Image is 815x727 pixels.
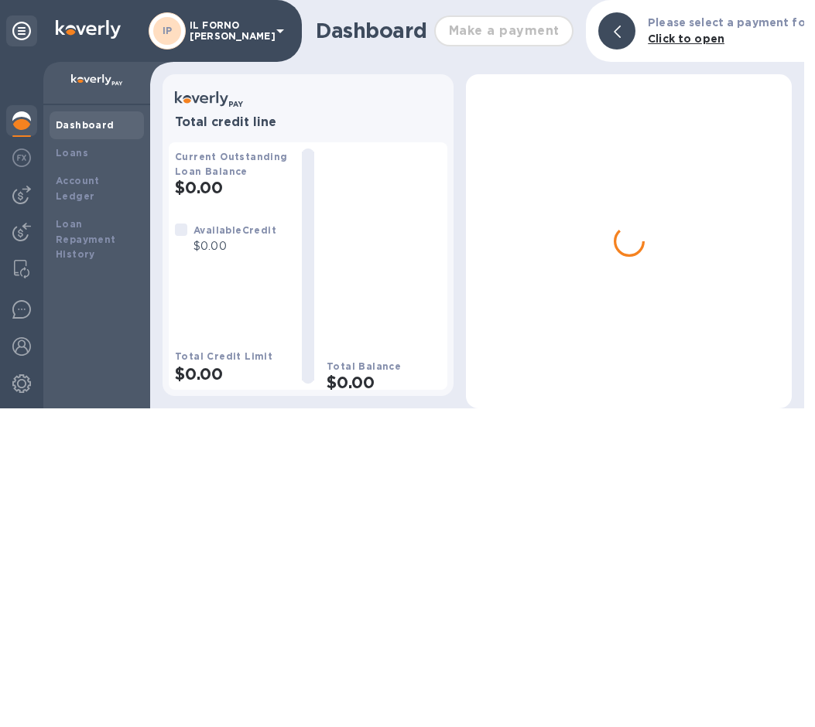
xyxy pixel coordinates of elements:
h3: Total credit line [175,115,441,130]
b: Total Credit Limit [175,350,272,362]
b: Current Outstanding Loan Balance [175,151,288,177]
b: Loans [56,147,88,159]
h2: $0.00 [175,178,289,197]
img: Foreign exchange [12,148,31,167]
h2: $0.00 [327,373,441,392]
img: Logo [56,20,121,39]
b: Account Ledger [56,175,100,202]
h2: $0.00 [175,364,289,384]
h1: Dashboard [316,19,426,43]
b: Click to open [648,32,724,45]
b: Loan Repayment History [56,218,116,261]
b: IP [163,25,173,36]
b: Total Balance [327,360,401,372]
div: Unpin categories [6,15,37,46]
p: $0.00 [193,238,276,254]
b: Dashboard [56,119,115,131]
p: IL FORNO [PERSON_NAME] [190,20,267,42]
b: Available Credit [193,224,276,236]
